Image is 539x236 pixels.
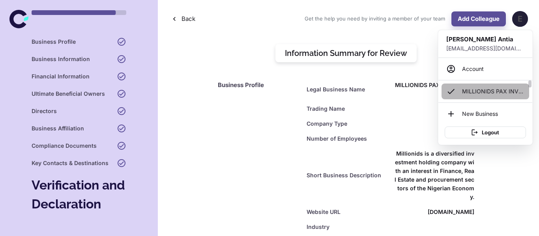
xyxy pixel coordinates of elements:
[442,106,529,122] li: New Business
[462,87,524,96] span: MILLIONIDS PAX INVESTMENT LIMITED
[445,126,526,138] button: Logout
[446,35,524,44] h6: [PERSON_NAME] Antia
[446,44,524,53] p: [EMAIL_ADDRESS][DOMAIN_NAME]
[442,61,529,77] a: Account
